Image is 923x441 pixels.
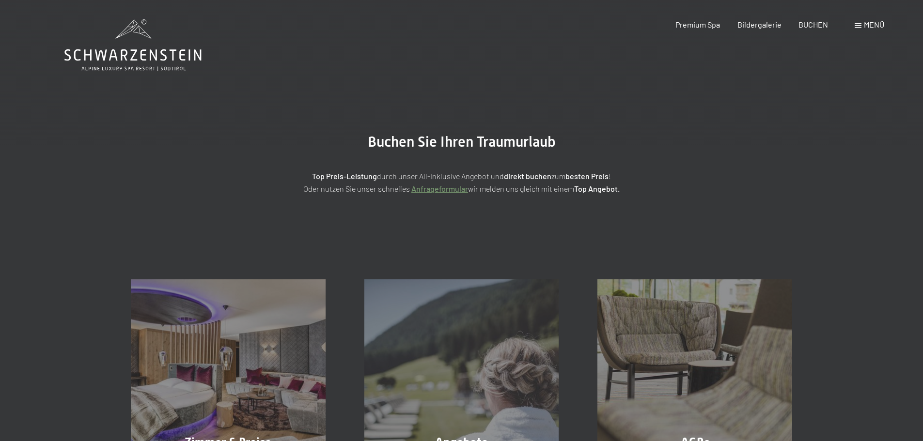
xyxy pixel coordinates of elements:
[565,171,609,181] strong: besten Preis
[574,184,620,193] strong: Top Angebot.
[864,20,884,29] span: Menü
[312,171,377,181] strong: Top Preis-Leistung
[219,170,704,195] p: durch unser All-inklusive Angebot und zum ! Oder nutzen Sie unser schnelles wir melden uns gleich...
[675,20,720,29] a: Premium Spa
[798,20,828,29] a: BUCHEN
[737,20,782,29] a: Bildergalerie
[368,133,556,150] span: Buchen Sie Ihren Traumurlaub
[504,171,551,181] strong: direkt buchen
[411,184,468,193] a: Anfrageformular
